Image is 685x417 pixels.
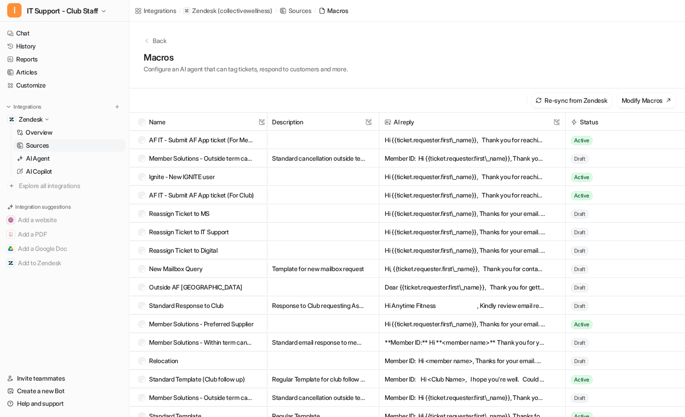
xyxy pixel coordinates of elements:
[4,241,125,256] button: Add a Google DocAdd a Google Doc
[314,7,316,15] span: /
[385,241,545,259] button: Hi {{ticket.requester.first\_name}}, Thanks for your email. I've assigned your ticket to the Digi...
[532,93,611,108] button: Re-sync from Zendesk
[617,93,676,108] button: Modify Macros
[7,181,16,190] img: explore all integrations
[571,167,671,186] button: Active
[327,6,348,15] div: Macros
[571,351,671,370] button: Draft
[289,6,312,15] div: Sources
[4,53,125,66] a: Reports
[385,113,414,131] div: AI reply
[13,126,125,139] a: Overview
[13,165,125,178] a: AI Copilot
[4,79,125,92] a: Customize
[144,6,176,15] div: Integrations
[385,204,545,223] button: Hi {{ticket.requester.first\_name}}, Thanks for your email. I've assigned your ticket to the Memb...
[149,204,210,223] p: Reassign Ticket to MS
[571,315,671,333] button: Active
[272,370,365,388] button: Regular Template for club follow ups
[4,66,125,79] a: Articles
[272,296,365,315] button: Response to Club requesting Assistance
[385,149,545,167] button: Member ID: Hi {{ticket.requester.first\_name}}, Thank you for your email. With regards to members...
[571,173,593,182] span: Active
[19,115,43,124] p: Zendesk
[8,217,13,223] img: Add a website
[19,179,122,193] span: Explore all integrations
[275,7,277,15] span: /
[144,64,347,74] p: Configure an AI agent that can tag tickets, respond to customers and more.
[183,6,272,15] a: Zendesk(collectivewellness)
[149,131,255,149] p: AF IT - Submit AF App ticket (For Member)
[280,6,312,15] a: Sources
[13,152,125,165] a: AI Agent
[26,167,52,176] p: AI Copilot
[149,149,255,167] p: Member Solutions - Outside term cancellation response
[571,394,588,403] span: Draft
[571,246,588,255] span: Draft
[272,333,365,351] button: Standard email response to membership cancellation requests within term
[571,204,671,223] button: Draft
[571,210,588,219] span: Draft
[571,241,671,259] button: Draft
[571,283,588,292] span: Draft
[385,223,545,241] button: Hi {{ticket.requester.first\_name}}, Thanks for your email. I've assigned your ticket to the IT S...
[571,278,671,296] button: Draft
[149,388,255,407] p: Member Solutions - Outside term cancellation response - SA
[13,103,41,110] p: Integrations
[144,51,347,64] h1: Macros
[7,3,22,18] span: I
[571,370,671,388] button: Active
[385,370,545,388] button: Member ID: Hi <Club Name>, I hope you're well. Could you please review the email below and follow...
[571,357,588,366] span: Draft
[571,259,671,278] button: Draft
[272,113,373,131] span: Description
[8,246,13,251] img: Add a Google Doc
[4,256,125,270] button: Add to ZendeskAdd to Zendesk
[4,27,125,40] a: Chat
[571,338,588,347] span: Draft
[9,117,14,122] img: Zendesk
[385,167,545,186] button: Hi {{ticket.requester.first\_name}}, Thank you for reaching out to Anytime Fitness Support. To cr...
[571,131,671,149] button: Active
[272,259,365,278] button: Template for new mailbox request
[385,388,545,407] button: Member ID: Hi {{ticket.requester.first\_name}}, Thank you for your email With regards to membersh...
[272,149,365,167] button: Standard cancellation outside term response
[218,6,272,15] p: ( collectivewellness )
[571,265,588,274] span: Draft
[149,351,178,370] p: Relocation
[13,139,125,152] a: Sources
[571,388,671,407] button: Draft
[149,167,215,186] p: Ignite - New IGNITE user
[149,186,254,204] p: AF IT - Submit AF App ticket (For Club)
[318,6,348,15] a: Macros
[272,388,365,407] button: Standard cancellation outside term response for SA clubs
[385,351,545,370] button: Member ID: Hi <member name>, Thanks for your email. As you are within the minimum term of your me...
[149,241,218,259] p: Reassign Ticket to Digital
[385,278,545,296] button: Dear {{ticket.requester.first\_name}}, Thank you for getting in touch with us—we truly appreciate...
[149,259,202,278] p: New Mailbox Query
[571,186,671,204] button: Active
[114,104,120,110] img: menu_add.svg
[149,296,224,315] p: Standard Response to Club
[385,131,545,149] button: Hi {{ticket.requester.first\_name}}, Thank you for reaching out to Anytime Fitness Support. If yo...
[149,278,242,296] p: Outside AF [GEOGRAPHIC_DATA]
[4,385,125,397] a: Create a new Bot
[385,315,545,333] button: Hi {{ticket.requester.first\_name}}, Thanks for your email. Please send your enquiry or proposal ...
[5,104,12,110] img: expand menu
[569,113,681,131] span: Status
[26,141,49,150] p: Sources
[4,213,125,227] button: Add a websiteAdd a website
[571,191,593,200] span: Active
[149,223,229,241] p: Reassign Ticket to IT Support
[4,180,125,192] a: Explore all integrations
[571,228,588,237] span: Draft
[571,302,588,311] span: Draft
[385,296,545,315] button: Hi Anytime Fitness , Kindly review email received below from your member. Please correspond with ...
[385,186,545,204] button: Hi {{ticket.requester.first\_name}}, Thank you for reaching out to Anytime Fitness Support. For a...
[4,40,125,53] a: History
[8,232,13,237] img: Add a PDF
[27,4,98,17] span: IT Support - Club Staff
[385,333,545,351] button: **Member ID:** Hi **<member name>** Thank you for your email. As you are still within your minimu...
[179,7,181,15] span: /
[192,6,216,15] p: Zendesk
